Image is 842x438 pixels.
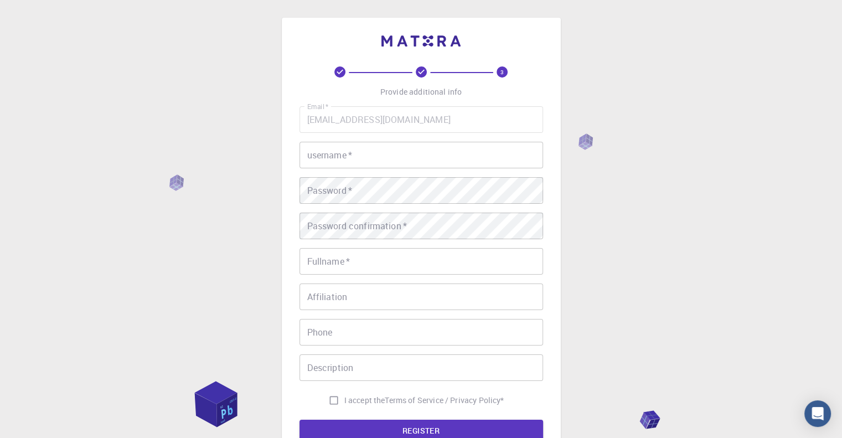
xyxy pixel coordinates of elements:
[500,68,504,76] text: 3
[385,395,504,406] p: Terms of Service / Privacy Policy *
[385,395,504,406] a: Terms of Service / Privacy Policy*
[380,86,462,97] p: Provide additional info
[804,400,831,427] div: Open Intercom Messenger
[307,102,328,111] label: Email
[344,395,385,406] span: I accept the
